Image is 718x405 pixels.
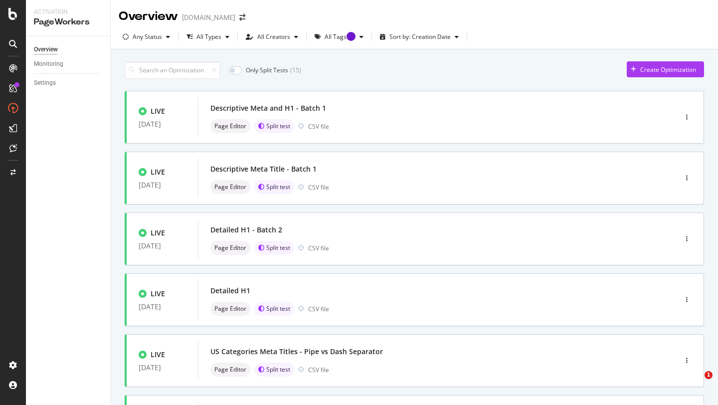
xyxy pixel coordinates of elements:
div: Monitoring [34,59,63,69]
a: Overview [34,44,103,55]
div: Tooltip anchor [347,32,356,41]
a: Settings [34,78,103,88]
span: Split test [266,123,290,129]
div: [DATE] [139,364,186,372]
button: All Types [182,29,233,45]
div: CSV file [308,305,329,313]
span: Page Editor [214,306,246,312]
div: LIVE [151,167,165,177]
div: Overview [119,8,178,25]
div: Descriptive Meta Title - Batch 1 [210,164,317,174]
button: Create Optimization [627,61,704,77]
div: PageWorkers [34,16,102,28]
div: Create Optimization [640,65,696,74]
div: CSV file [308,122,329,131]
div: brand label [254,119,294,133]
button: All Creators [242,29,302,45]
div: Sort by: Creation Date [389,34,451,40]
span: Split test [266,306,290,312]
div: Settings [34,78,56,88]
span: Page Editor [214,245,246,251]
div: neutral label [210,119,250,133]
span: Page Editor [214,184,246,190]
div: All Creators [257,34,290,40]
input: Search an Optimization [125,61,220,79]
span: Split test [266,367,290,373]
div: [DATE] [139,120,186,128]
div: All Tags [325,34,356,40]
div: brand label [254,302,294,316]
span: Page Editor [214,123,246,129]
div: [DATE] [139,242,186,250]
div: LIVE [151,106,165,116]
div: [DATE] [139,181,186,189]
iframe: Intercom live chat [684,371,708,395]
div: [DATE] [139,303,186,311]
div: CSV file [308,244,329,252]
div: US Categories Meta Titles - Pipe vs Dash Separator [210,347,383,357]
div: LIVE [151,350,165,360]
span: Page Editor [214,367,246,373]
div: brand label [254,363,294,377]
div: LIVE [151,228,165,238]
div: ( 15 ) [290,66,301,74]
div: neutral label [210,241,250,255]
div: Detailed H1 - Batch 2 [210,225,282,235]
div: Activation [34,8,102,16]
span: Split test [266,184,290,190]
div: Detailed H1 [210,286,250,296]
div: Descriptive Meta and H1 - Batch 1 [210,103,326,113]
div: Only Split Tests [246,66,288,74]
span: Split test [266,245,290,251]
div: CSV file [308,366,329,374]
div: LIVE [151,289,165,299]
div: neutral label [210,180,250,194]
div: CSV file [308,183,329,192]
div: neutral label [210,302,250,316]
div: Any Status [133,34,162,40]
div: brand label [254,241,294,255]
button: All TagsTooltip anchor [311,29,367,45]
div: Overview [34,44,58,55]
button: Sort by: Creation Date [376,29,463,45]
div: brand label [254,180,294,194]
div: All Types [196,34,221,40]
a: Monitoring [34,59,103,69]
div: neutral label [210,363,250,377]
span: 1 [705,371,713,379]
div: [DOMAIN_NAME] [182,12,235,22]
button: Any Status [119,29,174,45]
div: arrow-right-arrow-left [239,14,245,21]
